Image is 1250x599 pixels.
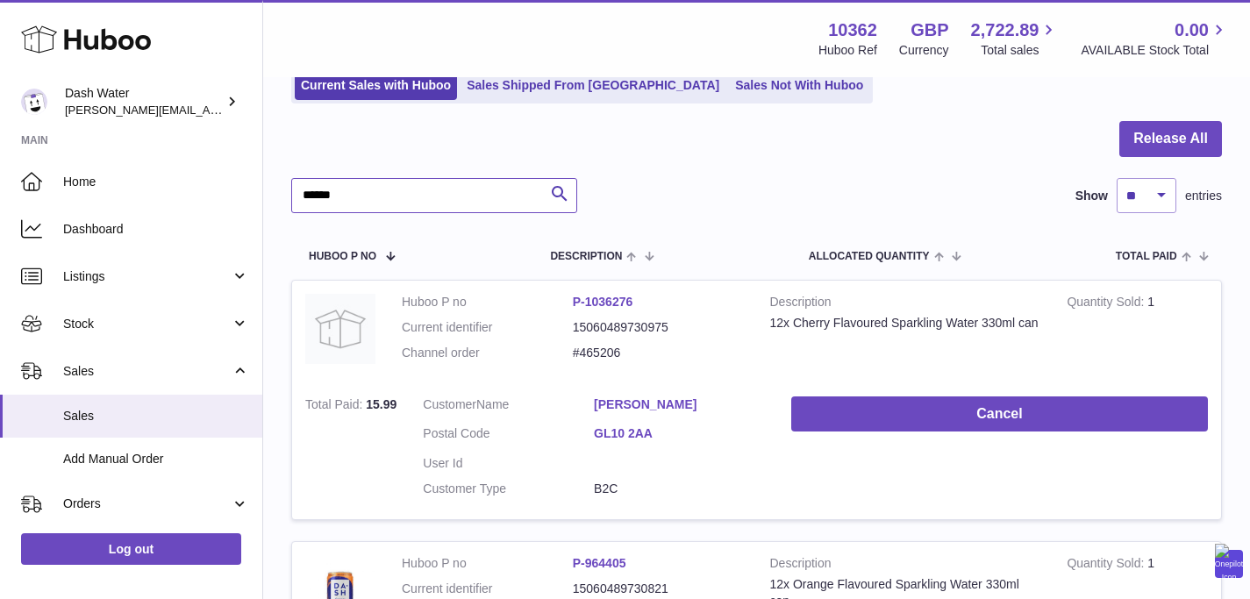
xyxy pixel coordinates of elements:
[63,496,231,512] span: Orders
[402,294,573,310] dt: Huboo P no
[402,555,573,572] dt: Huboo P no
[911,18,948,42] strong: GBP
[981,42,1059,59] span: Total sales
[63,268,231,285] span: Listings
[770,555,1041,576] strong: Description
[809,251,930,262] span: ALLOCATED Quantity
[594,425,765,442] a: GL10 2AA
[65,103,352,117] span: [PERSON_NAME][EMAIL_ADDRESS][DOMAIN_NAME]
[423,425,594,446] dt: Postal Code
[594,396,765,413] a: [PERSON_NAME]
[1175,18,1209,42] span: 0.00
[63,221,249,238] span: Dashboard
[1116,251,1177,262] span: Total paid
[1067,295,1147,313] strong: Quantity Sold
[461,71,725,100] a: Sales Shipped From [GEOGRAPHIC_DATA]
[971,18,1039,42] span: 2,722.89
[1081,18,1229,59] a: 0.00 AVAILABLE Stock Total
[21,533,241,565] a: Log out
[309,251,376,262] span: Huboo P no
[305,294,375,364] img: no-photo.jpg
[770,294,1041,315] strong: Description
[1054,281,1221,383] td: 1
[21,89,47,115] img: james@dash-water.com
[971,18,1060,59] a: 2,722.89 Total sales
[770,315,1041,332] div: 12x Cherry Flavoured Sparkling Water 330ml can
[573,345,744,361] dd: #465206
[828,18,877,42] strong: 10362
[594,481,765,497] dd: B2C
[295,71,457,100] a: Current Sales with Huboo
[423,481,594,497] dt: Customer Type
[305,397,366,416] strong: Total Paid
[63,363,231,380] span: Sales
[791,396,1208,432] button: Cancel
[1081,42,1229,59] span: AVAILABLE Stock Total
[63,174,249,190] span: Home
[63,316,231,332] span: Stock
[63,451,249,467] span: Add Manual Order
[366,397,396,411] span: 15.99
[402,345,573,361] dt: Channel order
[899,42,949,59] div: Currency
[1185,188,1222,204] span: entries
[63,408,249,424] span: Sales
[573,319,744,336] dd: 15060489730975
[402,319,573,336] dt: Current identifier
[423,455,594,472] dt: User Id
[550,251,622,262] span: Description
[818,42,877,59] div: Huboo Ref
[423,396,594,417] dt: Name
[423,397,476,411] span: Customer
[573,556,626,570] a: P-964405
[65,85,223,118] div: Dash Water
[729,71,869,100] a: Sales Not With Huboo
[1067,556,1147,574] strong: Quantity Sold
[402,581,573,597] dt: Current identifier
[1119,121,1222,157] button: Release All
[1075,188,1108,204] label: Show
[573,295,633,309] a: P-1036276
[573,581,744,597] dd: 15060489730821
